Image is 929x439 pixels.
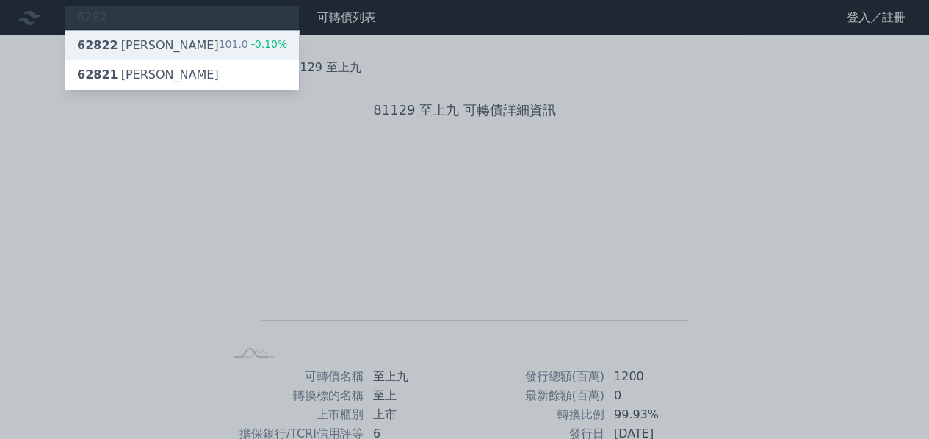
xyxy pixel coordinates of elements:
a: 62822[PERSON_NAME] 101.0-0.10% [65,31,299,60]
div: 101.0 [219,37,288,54]
div: [PERSON_NAME] [77,66,219,84]
iframe: Chat Widget [856,369,929,439]
span: 62822 [77,38,118,52]
span: -0.10% [248,38,288,50]
div: [PERSON_NAME] [77,37,219,54]
a: 62821[PERSON_NAME] [65,60,299,90]
span: 62821 [77,68,118,81]
div: 聊天小工具 [856,369,929,439]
